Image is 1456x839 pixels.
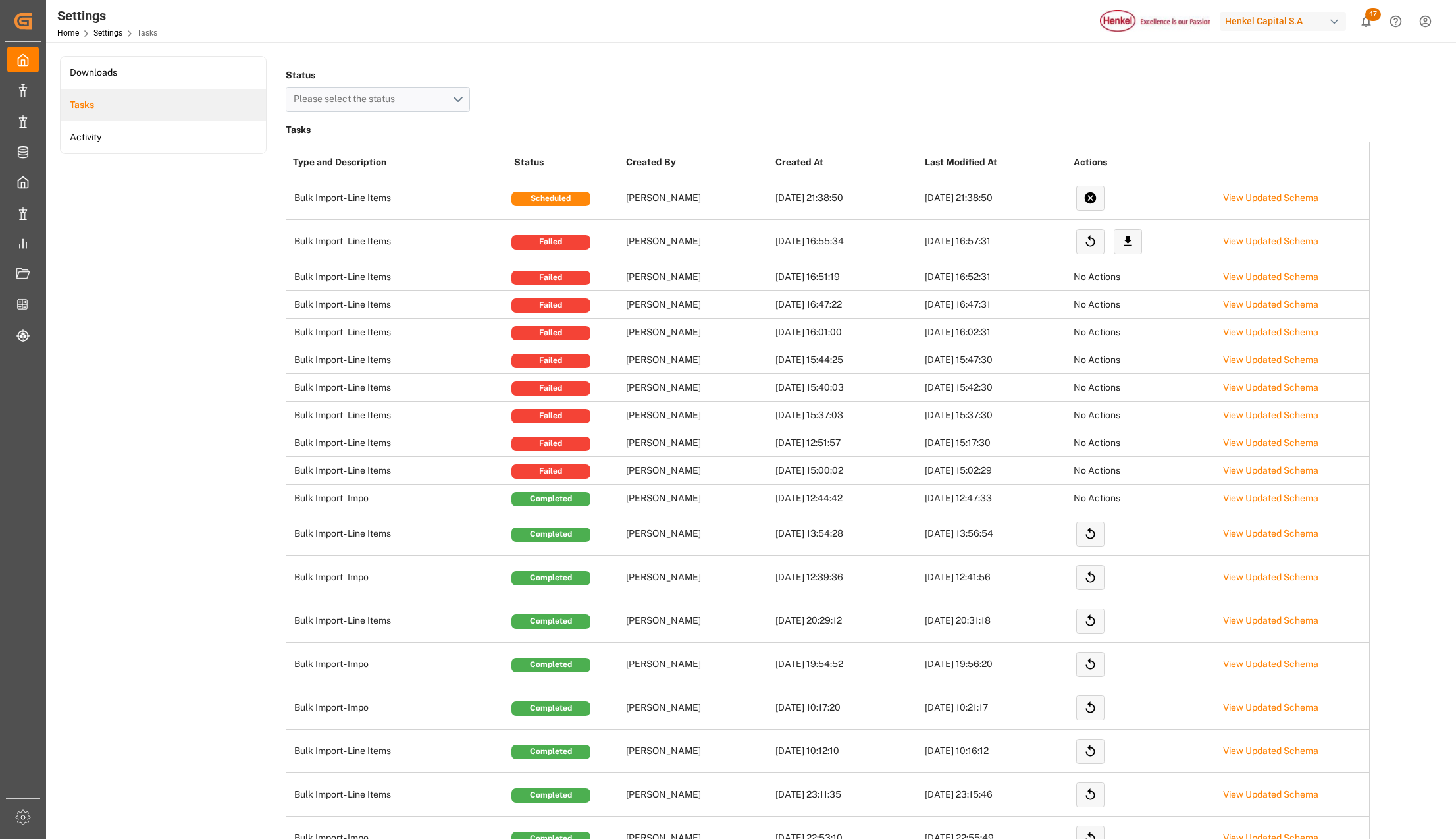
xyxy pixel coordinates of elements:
td: [PERSON_NAME] [623,686,772,730]
td: [DATE] 12:41:56 [922,556,1071,599]
td: Bulk Import - Line Items [286,512,510,556]
a: View Updated Schema [1223,354,1318,365]
td: [DATE] 23:11:35 [772,773,922,817]
a: View Updated Schema [1223,192,1318,203]
div: Completed [511,614,590,629]
h3: Tasks [286,121,1370,140]
td: [DATE] 21:38:50 [922,176,1071,220]
div: Completed [511,528,590,542]
td: [DATE] 15:17:30 [922,429,1071,457]
a: View Updated Schema [1223,271,1318,282]
span: No Actions [1074,465,1120,475]
a: Settings [93,28,122,38]
td: Bulk Import - Line Items [286,402,510,429]
div: Settings [57,6,157,26]
td: Bulk Import - Line Items [286,319,510,346]
a: View Updated Schema [1223,465,1318,475]
a: View Updated Schema [1223,437,1318,448]
td: [PERSON_NAME] [623,402,772,429]
div: Failed [511,235,590,250]
td: [PERSON_NAME] [623,319,772,346]
td: Bulk Import - Impo [286,686,510,730]
td: Bulk Import - Line Items [286,291,510,319]
div: Completed [511,701,590,716]
span: No Actions [1074,437,1120,448]
span: No Actions [1074,382,1120,392]
td: Bulk Import - Line Items [286,220,510,263]
td: [DATE] 19:54:52 [772,643,922,686]
td: [PERSON_NAME] [623,512,772,556]
td: Bulk Import - Line Items [286,374,510,402]
div: Completed [511,571,590,585]
td: [PERSON_NAME] [623,263,772,291]
a: View Updated Schema [1223,493,1318,503]
a: View Updated Schema [1223,327,1318,337]
div: Failed [511,437,590,451]
div: Completed [511,658,590,672]
td: [DATE] 16:57:31 [922,220,1071,263]
td: Bulk Import - Line Items [286,457,510,485]
td: [PERSON_NAME] [623,176,772,220]
li: Activity [61,121,266,153]
span: 47 [1365,8,1381,21]
th: Actions [1070,149,1220,176]
button: show 47 new notifications [1351,7,1381,36]
td: [PERSON_NAME] [623,773,772,817]
td: Bulk Import - Line Items [286,346,510,374]
span: No Actions [1074,299,1120,310]
div: Failed [511,271,590,285]
td: [DATE] 12:44:42 [772,485,922,512]
td: [DATE] 16:01:00 [772,319,922,346]
td: [DATE] 15:00:02 [772,457,922,485]
td: Bulk Import - Line Items [286,599,510,643]
td: [PERSON_NAME] [623,291,772,319]
td: [DATE] 10:17:20 [772,686,922,730]
div: Failed [511,464,590,479]
td: [DATE] 13:56:54 [922,512,1071,556]
td: [PERSON_NAME] [623,220,772,263]
td: [DATE] 12:51:57 [772,429,922,457]
img: Henkel%20logo.jpg_1689854090.jpg [1100,10,1210,33]
td: [DATE] 15:42:30 [922,374,1071,402]
td: [PERSON_NAME] [623,730,772,773]
h4: Status [286,66,470,84]
a: Home [57,28,79,38]
a: View Updated Schema [1223,236,1318,246]
a: View Updated Schema [1223,659,1318,669]
div: Failed [511,326,590,340]
td: [DATE] 23:15:46 [922,773,1071,817]
a: Tasks [61,89,266,121]
td: [DATE] 13:54:28 [772,512,922,556]
th: Type and Description [286,149,510,176]
th: Last Modified At [922,149,1071,176]
td: Bulk Import - Line Items [286,429,510,457]
td: Bulk Import - Impo [286,485,510,512]
td: [DATE] 16:02:31 [922,319,1071,346]
td: Bulk Import - Line Items [286,263,510,291]
span: No Actions [1074,410,1120,420]
a: View Updated Schema [1223,789,1318,799]
td: Bulk Import - Line Items [286,730,510,773]
button: Henkel Capital S.A [1220,9,1351,34]
td: Bulk Import - Line Items [286,773,510,817]
td: [DATE] 15:44:25 [772,346,922,374]
div: Failed [511,354,590,368]
td: [DATE] 15:02:29 [922,457,1071,485]
td: [DATE] 16:52:31 [922,263,1071,291]
div: Failed [511,381,590,396]
th: Created By [623,149,772,176]
div: Failed [511,298,590,313]
td: [DATE] 16:47:31 [922,291,1071,319]
td: [DATE] 19:56:20 [922,643,1071,686]
a: View Updated Schema [1223,528,1318,539]
a: Downloads [61,57,266,89]
div: Completed [511,492,590,506]
td: [DATE] 10:21:17 [922,686,1071,730]
a: View Updated Schema [1223,299,1318,310]
td: [DATE] 15:37:30 [922,402,1071,429]
td: [DATE] 10:16:12 [922,730,1071,773]
td: [DATE] 20:31:18 [922,599,1071,643]
td: [DATE] 16:55:34 [772,220,922,263]
td: [PERSON_NAME] [623,346,772,374]
td: [DATE] 15:40:03 [772,374,922,402]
